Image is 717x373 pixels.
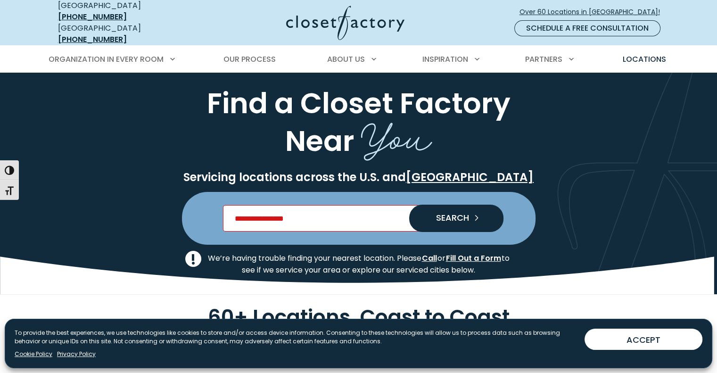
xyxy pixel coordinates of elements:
span: SEARCH [429,214,469,222]
span: Partners [525,54,562,65]
p: Servicing locations across the U.S. and [56,170,661,184]
span: Near [285,121,354,161]
button: ACCEPT [585,329,702,350]
a: [PHONE_NUMBER] [58,34,127,45]
span: Over 60 Locations in [GEOGRAPHIC_DATA]! [519,7,668,17]
nav: Primary Menu [42,46,676,73]
span: About Us [327,54,365,65]
div: [GEOGRAPHIC_DATA] [58,23,195,45]
img: Closet Factory Logo [286,6,404,40]
a: [PHONE_NUMBER] [58,11,127,22]
a: Over 60 Locations in [GEOGRAPHIC_DATA]! [519,4,668,20]
a: Schedule a Free Consultation [514,20,660,36]
input: Enter Postal Code [223,205,494,232]
p: We’re having trouble finding your nearest location. Please or to see if we service your area or e... [208,252,510,276]
p: To provide the best experiences, we use technologies like cookies to store and/or access device i... [15,329,577,346]
span: Organization in Every Room [49,54,164,65]
a: Cookie Policy [15,350,52,358]
span: Locations [622,54,666,65]
span: Inspiration [422,54,468,65]
span: You [361,104,432,164]
span: Find a Closet Factory [207,83,511,123]
a: Call [421,252,437,265]
a: Fill Out a Form [445,252,502,265]
a: [GEOGRAPHIC_DATA] [406,169,534,185]
span: Our Process [223,54,276,65]
a: Privacy Policy [57,350,96,358]
span: 60+ Locations, Coast to Coast [208,303,510,331]
button: Search our Nationwide Locations [409,205,503,232]
tspan: ! [190,249,196,270]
